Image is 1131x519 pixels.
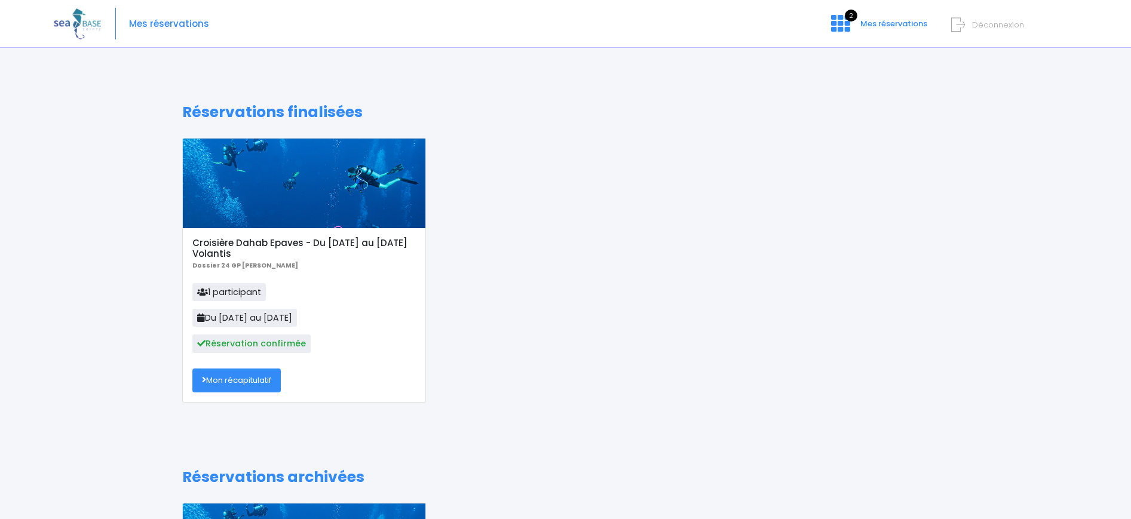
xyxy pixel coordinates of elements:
b: Dossier 24 GP [PERSON_NAME] [192,261,298,270]
span: Réservation confirmée [192,334,311,352]
h1: Réservations finalisées [182,103,949,121]
span: Du [DATE] au [DATE] [192,309,297,327]
h1: Réservations archivées [182,468,949,486]
span: 2 [845,10,857,22]
span: 1 participant [192,283,266,301]
span: Déconnexion [972,19,1024,30]
a: Mon récapitulatif [192,368,281,392]
span: Mes réservations [860,18,927,29]
a: 2 Mes réservations [822,22,934,33]
h5: Croisière Dahab Epaves - Du [DATE] au [DATE] Volantis [192,238,415,259]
